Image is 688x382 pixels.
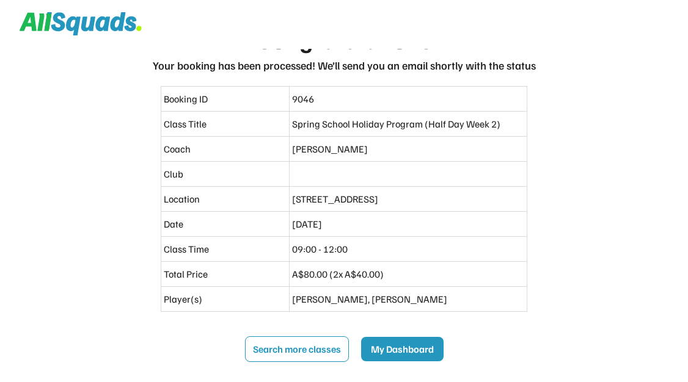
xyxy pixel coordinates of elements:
[245,336,349,362] button: Search more classes
[164,167,287,181] div: Club
[292,92,524,106] div: 9046
[164,292,287,306] div: Player(s)
[153,57,536,74] div: Your booking has been processed! We’ll send you an email shortly with the status
[164,117,287,131] div: Class Title
[361,337,444,361] button: My Dashboard
[164,242,287,256] div: Class Time
[292,217,524,231] div: [DATE]
[164,267,287,281] div: Total Price
[20,12,142,35] img: Squad%20Logo.svg
[292,142,524,156] div: [PERSON_NAME]
[292,117,524,131] div: Spring School Holiday Program (Half Day Week 2)
[292,292,524,306] div: [PERSON_NAME], [PERSON_NAME]
[164,92,287,106] div: Booking ID
[164,142,287,156] div: Coach
[292,242,524,256] div: 09:00 - 12:00
[164,217,287,231] div: Date
[292,192,524,206] div: [STREET_ADDRESS]
[292,267,524,281] div: A$80.00 (2x A$40.00)
[164,192,287,206] div: Location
